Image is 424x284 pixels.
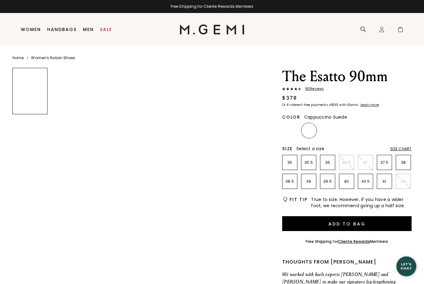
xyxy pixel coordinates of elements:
[83,27,94,32] a: Men
[358,179,373,184] p: 40.5
[282,68,412,85] h1: The Esatto 90mm
[13,117,47,163] img: The Esatto a Cappuccino Suede Italian Nappa Leather Pump Heel 2
[290,197,307,202] h2: Fit Tip
[282,103,332,107] klarna-placement-style-body: Or 4 interest-free payments of
[338,239,370,244] a: Cliente Rewards
[339,160,354,165] p: 36.5
[282,146,293,151] h2: Size
[339,179,354,184] p: 40
[304,114,347,120] span: Cappuccino Suede
[390,146,412,151] div: Size Chart
[47,27,77,32] a: Handbags
[358,160,373,165] p: 37
[377,179,392,184] p: 41
[396,262,416,270] div: Let's Chat
[377,160,392,165] p: 37.5
[320,160,335,165] p: 36
[301,87,324,91] span: 180 Review s
[180,24,245,34] img: M.Gemi
[320,179,335,184] p: 39.5
[100,27,112,32] a: Sale
[282,115,300,120] h2: Color
[282,87,412,92] a: 180Reviews
[282,179,297,184] p: 38.5
[301,179,316,184] p: 39
[31,55,75,60] a: Women's Italian Shoes
[21,27,41,32] a: Women
[396,179,411,184] p: 42
[12,55,24,60] a: Home
[282,258,412,266] div: Thoughts from [PERSON_NAME]
[296,146,324,152] span: Select a size
[321,124,335,138] img: Black Patent
[360,103,379,107] klarna-placement-style-cta: Learn more
[13,166,47,212] img: The Esatto a Cappuccino Suede Italian Nappa Leather Pump Heel 3
[283,124,297,138] img: Black Suede
[282,216,412,231] button: Add to Bag
[396,160,411,165] p: 38
[13,215,47,260] img: The Esatto a Cappuccino Suede Italian Nappa Leather Pump Heel 4
[311,196,412,209] span: True to size. However, if you have a wider foot, we recommend going up a half size.
[282,94,297,102] div: $378
[306,239,388,244] div: Free Shipping for Members
[332,103,338,107] klarna-placement-style-amount: $95
[360,103,379,107] a: Learn more
[282,160,297,165] p: 35
[339,103,359,107] klarna-placement-style-body: with Klarna
[301,160,316,165] p: 35.5
[340,124,354,138] img: Black Leather
[302,124,316,138] img: Cappuccino Suede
